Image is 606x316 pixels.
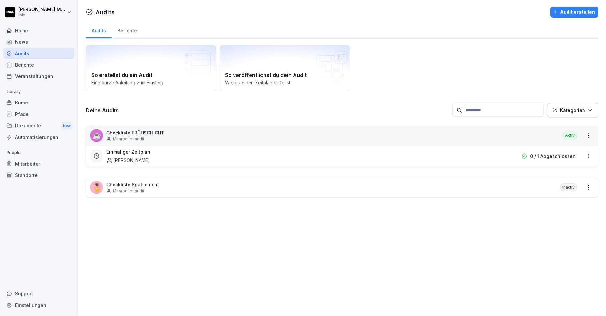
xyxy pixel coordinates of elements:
p: IMA [18,13,66,17]
a: Veranstaltungen [3,71,74,82]
p: 0 / 1 Abgeschlossen [530,153,576,160]
a: Audits [3,48,74,59]
div: Support [3,288,74,299]
div: Audit erstellen [553,8,595,16]
p: [PERSON_NAME] Milanovska [18,7,66,12]
h2: So erstellst du ein Audit [91,71,211,79]
h3: Deine Audits [86,107,449,114]
p: Checkliste FRÜHSCHICHT [106,129,164,136]
a: News [3,36,74,48]
p: Mitarbeiter audit [113,188,144,194]
a: Automatisierungen [3,132,74,143]
h3: Einmaliger Zeitplan [106,149,150,155]
h2: So veröffentlichst du dein Audit [225,71,344,79]
button: Audit erstellen [550,7,598,18]
p: Eine kurze Anleitung zum Einstieg [91,79,211,86]
div: 🎖️ [90,181,103,194]
a: Standorte [3,169,74,181]
p: Library [3,87,74,97]
div: [PERSON_NAME] [106,157,150,164]
a: Einstellungen [3,299,74,311]
p: Kategorien [560,107,585,114]
div: Inaktiv [560,183,577,191]
div: ☕ [90,129,103,142]
a: So veröffentlichst du dein AuditWie du einen Zeitplan erstellst [220,45,350,91]
div: New [61,122,72,130]
p: Checkliste Spätschicht [106,181,159,188]
div: Aktiv [563,132,577,139]
a: Berichte [3,59,74,71]
div: Dokumente [3,120,74,132]
a: DokumenteNew [3,120,74,132]
a: Kurse [3,97,74,108]
p: Wie du einen Zeitplan erstellst [225,79,344,86]
a: Mitarbeiter [3,158,74,169]
h1: Audits [96,8,114,17]
p: Mitarbeiter audit [113,136,144,142]
a: Berichte [112,22,143,38]
a: Pfade [3,108,74,120]
a: Audits [86,22,112,38]
p: People [3,148,74,158]
button: Kategorien [547,103,598,117]
a: So erstellst du ein AuditEine kurze Anleitung zum Einstieg [86,45,216,91]
a: Home [3,25,74,36]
